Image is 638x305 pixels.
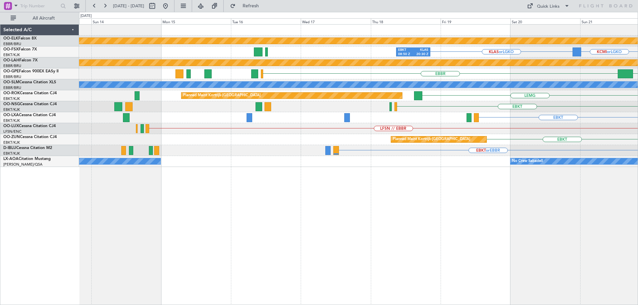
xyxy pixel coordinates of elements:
[113,3,144,9] span: [DATE] - [DATE]
[3,69,58,73] a: OO-GPEFalcon 900EX EASy II
[3,52,20,57] a: EBKT/KJK
[413,52,428,57] div: 20:30 Z
[3,41,21,46] a: EBBR/BRU
[3,37,18,40] span: OO-ELK
[393,134,470,144] div: Planned Maint Kortrijk-[GEOGRAPHIC_DATA]
[398,52,413,57] div: 08:50 Z
[3,37,37,40] a: OO-ELKFalcon 8X
[3,69,19,73] span: OO-GPE
[524,1,573,11] button: Quick Links
[91,18,161,24] div: Sun 14
[3,80,19,84] span: OO-SLM
[3,124,19,128] span: OO-LUX
[3,47,19,51] span: OO-FSX
[512,156,543,166] div: No Crew Sabadell
[161,18,231,24] div: Mon 15
[3,91,57,95] a: OO-ROKCessna Citation CJ4
[183,91,261,101] div: Planned Maint Kortrijk-[GEOGRAPHIC_DATA]
[3,162,43,167] a: [PERSON_NAME]/QSA
[3,63,21,68] a: EBBR/BRU
[3,157,51,161] a: LX-AOACitation Mustang
[3,102,57,106] a: OO-NSGCessna Citation CJ4
[17,16,70,21] span: All Aircraft
[3,157,19,161] span: LX-AOA
[3,58,38,62] a: OO-LAHFalcon 7X
[3,58,19,62] span: OO-LAH
[3,129,22,134] a: LFSN/ENC
[3,140,20,145] a: EBKT/KJK
[3,113,56,117] a: OO-LXACessna Citation CJ4
[3,124,56,128] a: OO-LUXCessna Citation CJ4
[537,3,560,10] div: Quick Links
[231,18,301,24] div: Tue 16
[3,74,21,79] a: EBBR/BRU
[3,102,20,106] span: OO-NSG
[510,18,580,24] div: Sat 20
[3,135,20,139] span: OO-ZUN
[3,135,57,139] a: OO-ZUNCessna Citation CJ4
[3,118,20,123] a: EBKT/KJK
[3,47,37,51] a: OO-FSXFalcon 7X
[371,18,441,24] div: Thu 18
[227,1,267,11] button: Refresh
[3,146,52,150] a: D-IBLUCessna Citation M2
[413,48,428,52] div: KLAS
[3,113,19,117] span: OO-LXA
[7,13,72,24] button: All Aircraft
[3,91,20,95] span: OO-ROK
[20,1,58,11] input: Trip Number
[3,80,56,84] a: OO-SLMCessna Citation XLS
[441,18,510,24] div: Fri 19
[237,4,265,8] span: Refresh
[3,107,20,112] a: EBKT/KJK
[3,146,16,150] span: D-IBLU
[3,96,20,101] a: EBKT/KJK
[80,13,92,19] div: [DATE]
[3,85,21,90] a: EBBR/BRU
[301,18,371,24] div: Wed 17
[398,48,413,52] div: EBKT
[3,151,20,156] a: EBKT/KJK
